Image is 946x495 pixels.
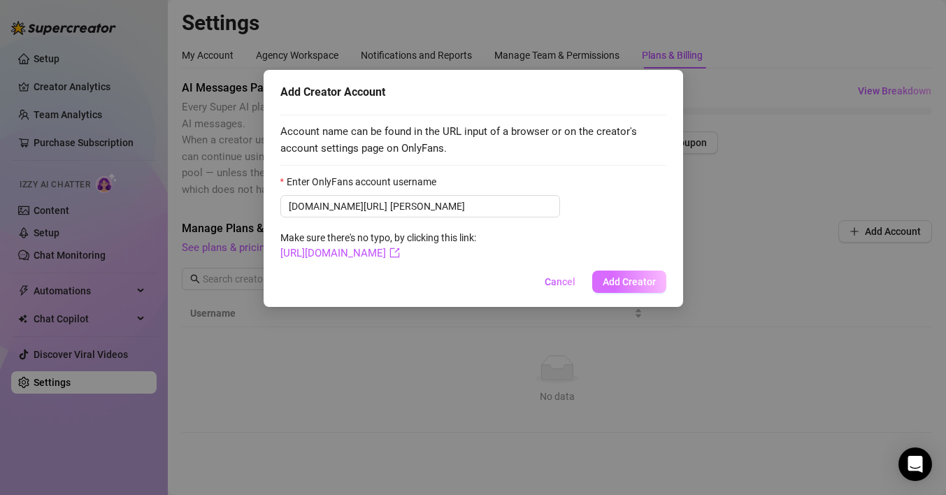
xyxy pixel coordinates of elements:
[592,271,666,293] button: Add Creator
[390,199,552,214] input: Enter OnlyFans account username
[280,247,400,259] a: [URL][DOMAIN_NAME]export
[280,84,666,101] div: Add Creator Account
[289,199,387,214] span: [DOMAIN_NAME][URL]
[898,447,932,481] div: Open Intercom Messenger
[280,232,476,259] span: Make sure there's no typo, by clicking this link:
[280,124,666,157] span: Account name can be found in the URL input of a browser or on the creator's account settings page...
[280,174,445,189] label: Enter OnlyFans account username
[389,247,400,258] span: export
[533,271,587,293] button: Cancel
[603,276,656,287] span: Add Creator
[545,276,575,287] span: Cancel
